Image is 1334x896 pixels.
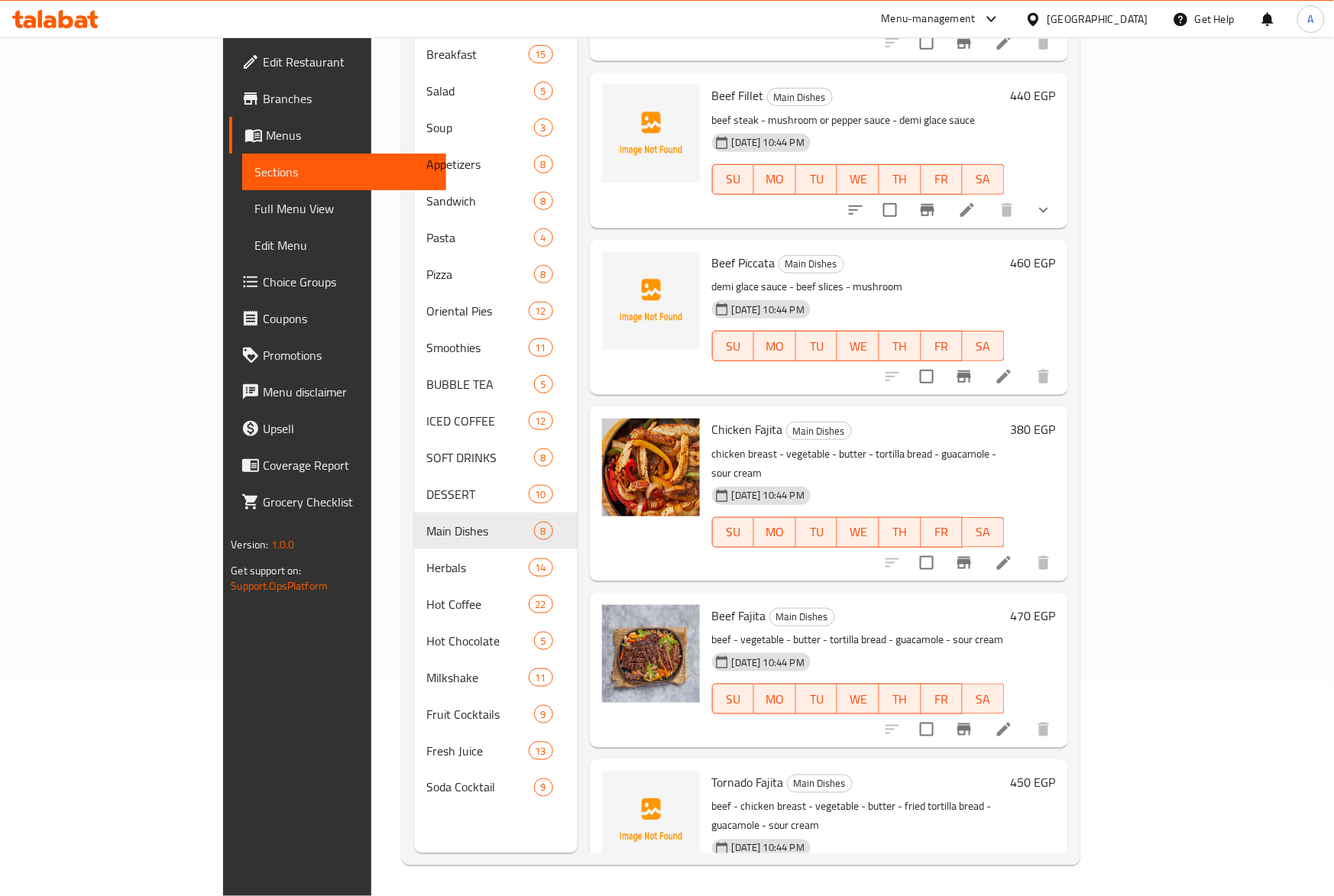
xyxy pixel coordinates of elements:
span: 5 [535,84,552,99]
span: Salad [426,82,534,100]
button: show more [1025,192,1062,228]
div: items [534,228,553,247]
span: Upsell [263,419,434,438]
div: Breakfast15 [414,36,578,73]
div: DESSERT10 [414,476,578,513]
div: items [529,558,553,577]
div: items [529,668,553,687]
div: Soda Cocktail [426,778,534,797]
span: 12 [529,304,552,319]
p: beef - vegetable - butter - tortilla bread - guacamole - sour cream [712,630,1005,649]
span: 8 [535,524,552,539]
span: WE [843,688,873,710]
a: Edit menu item [995,34,1013,52]
span: Smoothies [426,338,529,357]
button: delete [1025,358,1062,395]
a: Edit Restaurant [229,44,446,80]
button: TH [879,517,921,548]
span: FR [928,335,957,357]
div: Fruit Cocktails9 [414,696,578,733]
div: items [529,412,553,430]
button: TU [796,331,838,361]
span: MO [760,688,790,710]
img: Chicken Fajita [602,419,700,516]
div: items [534,265,553,283]
button: sort-choices [837,192,874,228]
span: Coverage Report [263,456,434,474]
button: SA [963,164,1005,195]
span: 15 [529,47,552,62]
div: items [529,485,553,503]
div: Menu-management [882,10,976,28]
span: 8 [535,194,552,209]
span: WE [843,168,873,190]
button: TU [796,684,838,714]
div: items [529,595,553,613]
span: SU [719,335,748,357]
div: Oriental Pies12 [414,293,578,329]
div: items [529,338,553,357]
span: Hot Coffee [426,595,529,613]
div: Fresh Juice [426,742,529,760]
button: Branch-specific-item [946,358,983,395]
span: [DATE] 10:44 PM [726,655,811,670]
button: delete [989,192,1025,228]
span: 13 [529,744,552,759]
span: 8 [535,451,552,465]
a: Coupons [229,300,446,337]
span: [DATE] 10:44 PM [726,841,811,856]
span: 12 [529,414,552,429]
span: Menus [266,126,434,144]
svg: Show Choices [1034,201,1053,219]
button: delete [1025,711,1062,748]
span: Tornado Fajita [712,771,784,794]
div: Hot Chocolate5 [414,623,578,659]
span: Full Menu View [254,199,434,218]
span: [DATE] 10:44 PM [726,135,811,150]
span: SU [719,688,748,710]
div: items [534,375,553,393]
a: Edit menu item [995,720,1013,739]
a: Menu disclaimer [229,374,446,410]
div: Milkshake [426,668,529,687]
button: SA [963,517,1005,548]
button: Branch-specific-item [946,711,983,748]
button: Branch-specific-item [946,24,983,61]
div: Salad5 [414,73,578,109]
span: Version: [231,535,268,555]
a: Branches [229,80,446,117]
span: 14 [529,561,552,575]
span: Pasta [426,228,534,247]
span: TH [886,335,915,357]
div: ICED COFFEE12 [414,403,578,439]
span: TU [802,168,832,190]
div: Appetizers8 [414,146,578,183]
span: SA [969,688,999,710]
div: Main Dishes [769,608,835,626]
span: Main Dishes [426,522,534,540]
span: MO [760,335,790,357]
div: items [534,448,553,467]
span: Beef Fajita [712,604,766,627]
div: items [534,778,553,797]
span: FR [928,521,957,543]
button: MO [754,684,796,714]
button: WE [837,164,879,195]
span: Fruit Cocktails [426,705,534,723]
span: WE [843,521,873,543]
div: Sandwich8 [414,183,578,219]
button: TH [879,164,921,195]
span: Select to update [911,27,943,59]
button: TU [796,517,838,548]
span: 8 [535,157,552,172]
span: FR [928,688,957,710]
button: WE [837,684,879,714]
div: items [534,522,553,540]
button: TU [796,164,838,195]
nav: Menu sections [414,30,578,812]
span: 22 [529,597,552,612]
span: 9 [535,707,552,722]
span: SA [969,335,999,357]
